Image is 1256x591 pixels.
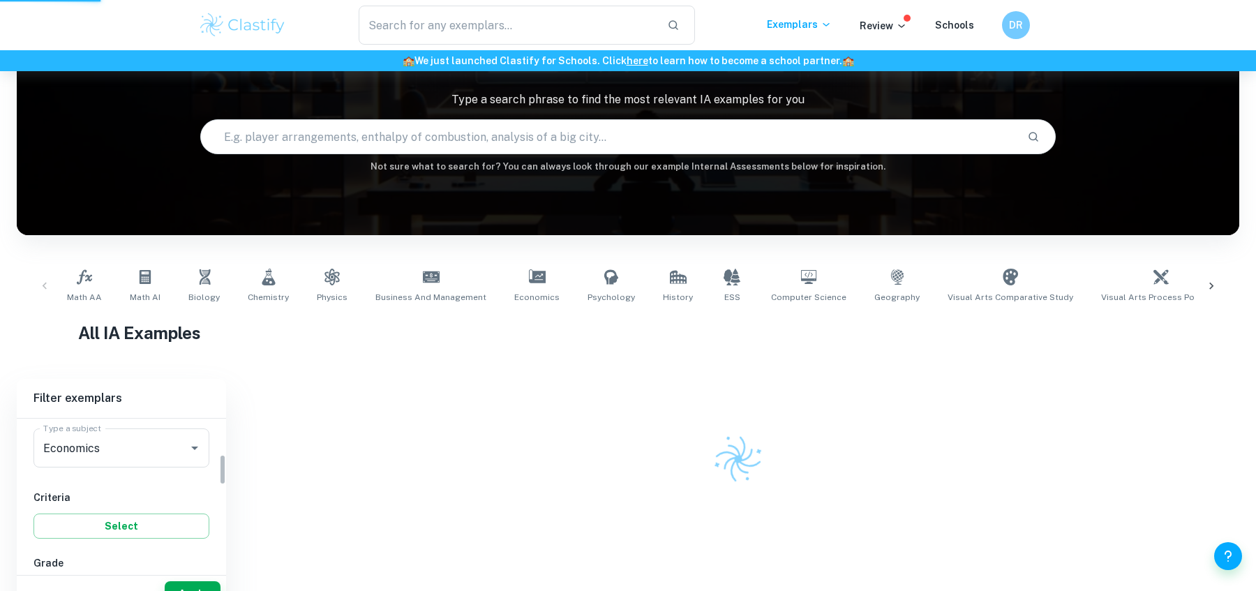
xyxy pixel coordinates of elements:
[724,291,740,304] span: ESS
[317,291,347,304] span: Physics
[130,291,160,304] span: Math AI
[1022,125,1045,149] button: Search
[359,6,656,45] input: Search for any exemplars...
[188,291,220,304] span: Biology
[514,291,560,304] span: Economics
[706,427,770,491] img: Clastify logo
[17,91,1239,108] p: Type a search phrase to find the most relevant IA examples for you
[3,53,1253,68] h6: We just launched Clastify for Schools. Click to learn how to become a school partner.
[935,20,974,31] a: Schools
[771,291,846,304] span: Computer Science
[17,379,226,418] h6: Filter exemplars
[767,17,832,32] p: Exemplars
[842,55,854,66] span: 🏫
[248,291,289,304] span: Chemistry
[33,514,209,539] button: Select
[860,18,907,33] p: Review
[627,55,648,66] a: here
[663,291,693,304] span: History
[33,490,209,505] h6: Criteria
[588,291,635,304] span: Psychology
[874,291,920,304] span: Geography
[78,320,1179,345] h1: All IA Examples
[403,55,414,66] span: 🏫
[1008,17,1024,33] h6: DR
[185,438,204,458] button: Open
[198,11,287,39] img: Clastify logo
[17,160,1239,174] h6: Not sure what to search for? You can always look through our example Internal Assessments below f...
[1214,542,1242,570] button: Help and Feedback
[375,291,486,304] span: Business and Management
[948,291,1073,304] span: Visual Arts Comparative Study
[33,555,209,571] h6: Grade
[43,422,101,434] label: Type a subject
[1002,11,1030,39] button: DR
[1101,291,1221,304] span: Visual Arts Process Portfolio
[201,117,1016,156] input: E.g. player arrangements, enthalpy of combustion, analysis of a big city...
[67,291,102,304] span: Math AA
